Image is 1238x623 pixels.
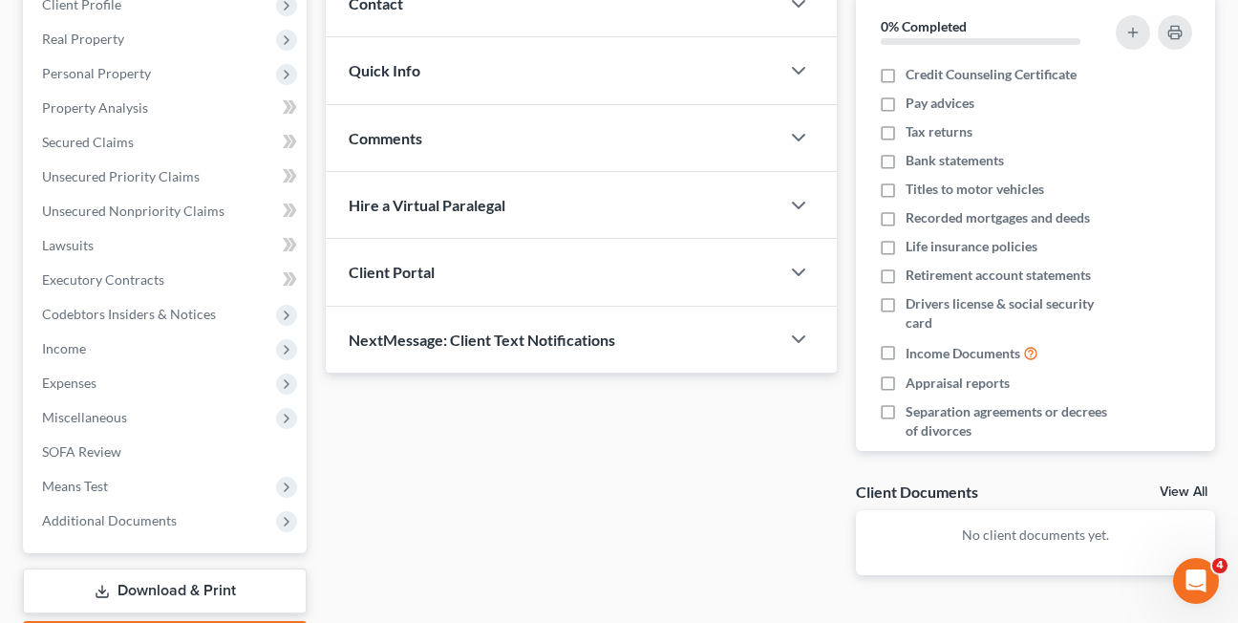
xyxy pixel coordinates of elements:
[42,271,164,288] span: Executory Contracts
[27,91,307,125] a: Property Analysis
[42,237,94,253] span: Lawsuits
[42,443,121,460] span: SOFA Review
[906,180,1044,199] span: Titles to motor vehicles
[27,263,307,297] a: Executory Contracts
[871,526,1200,545] p: No client documents yet.
[27,125,307,160] a: Secured Claims
[349,263,435,281] span: Client Portal
[349,61,420,79] span: Quick Info
[349,331,615,349] span: NextMessage: Client Text Notifications
[42,409,127,425] span: Miscellaneous
[42,478,108,494] span: Means Test
[27,228,307,263] a: Lawsuits
[27,435,307,469] a: SOFA Review
[42,203,224,219] span: Unsecured Nonpriority Claims
[906,294,1109,333] span: Drivers license & social security card
[42,31,124,47] span: Real Property
[42,306,216,322] span: Codebtors Insiders & Notices
[906,208,1090,227] span: Recorded mortgages and deeds
[42,512,177,528] span: Additional Documents
[27,160,307,194] a: Unsecured Priority Claims
[906,122,972,141] span: Tax returns
[906,94,974,113] span: Pay advices
[42,168,200,184] span: Unsecured Priority Claims
[906,65,1077,84] span: Credit Counseling Certificate
[906,151,1004,170] span: Bank statements
[42,134,134,150] span: Secured Claims
[1212,558,1227,573] span: 4
[1160,485,1207,499] a: View All
[856,482,978,502] div: Client Documents
[349,129,422,147] span: Comments
[906,374,1010,393] span: Appraisal reports
[42,99,148,116] span: Property Analysis
[906,237,1037,256] span: Life insurance policies
[42,340,86,356] span: Income
[42,65,151,81] span: Personal Property
[27,194,307,228] a: Unsecured Nonpriority Claims
[1173,558,1219,604] iframe: Intercom live chat
[906,266,1091,285] span: Retirement account statements
[349,196,505,214] span: Hire a Virtual Paralegal
[42,375,96,391] span: Expenses
[906,344,1020,363] span: Income Documents
[881,18,967,34] strong: 0% Completed
[23,569,307,613] a: Download & Print
[906,402,1109,440] span: Separation agreements or decrees of divorces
